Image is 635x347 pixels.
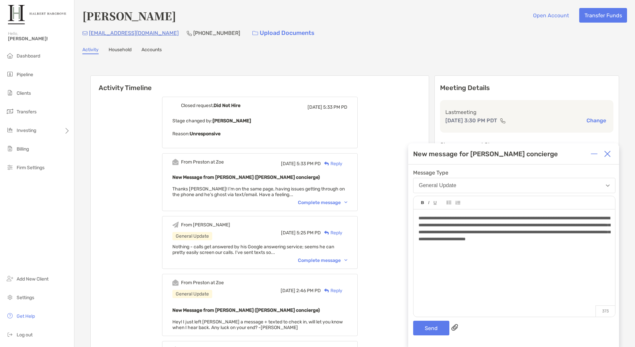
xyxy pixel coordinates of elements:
img: Editor control icon [447,201,451,204]
span: [PERSON_NAME]! [8,36,70,42]
span: Message Type [413,170,615,176]
img: logout icon [6,330,14,338]
a: Activity [82,47,99,54]
img: settings icon [6,293,14,301]
p: [EMAIL_ADDRESS][DOMAIN_NAME] [89,29,179,37]
div: Reply [321,160,342,167]
div: Reply [321,287,342,294]
a: Upload Documents [248,26,319,40]
img: Event icon [172,102,179,109]
img: Expand or collapse [591,151,597,157]
img: Editor control icon [433,201,437,205]
img: add_new_client icon [6,275,14,283]
div: New message for [PERSON_NAME] concierge [413,150,558,158]
img: Chevron icon [344,259,347,261]
img: button icon [252,31,258,36]
img: communication type [500,118,506,123]
b: New Message from [PERSON_NAME] ([PERSON_NAME] concierge) [172,174,320,180]
span: Hey! I just left [PERSON_NAME] a message + texted to check in, will let you know when I hear back... [172,319,343,330]
div: From [PERSON_NAME] [181,222,230,228]
div: Complete message [298,200,347,205]
img: Close [604,151,611,157]
div: From Preston at Zoe [181,159,224,165]
span: 5:33 PM PD [323,104,347,110]
img: dashboard icon [6,52,14,59]
h4: [PERSON_NAME] [82,8,176,23]
img: Event icon [172,280,179,286]
img: Editor control icon [455,201,460,205]
img: investing icon [6,126,14,134]
img: Open dropdown arrow [606,184,610,187]
h6: Activity Timeline [91,76,429,92]
div: General Update [172,290,212,298]
p: Reason: [172,130,347,138]
p: Change prospect Stage [440,141,613,149]
b: [PERSON_NAME] [213,118,251,124]
span: [DATE] [281,288,295,293]
span: Clients [17,90,31,96]
p: Last meeting [445,108,608,116]
b: New Message from [PERSON_NAME] ([PERSON_NAME] concierge) [172,307,320,313]
span: Firm Settings [17,165,45,171]
img: Reply icon [324,289,329,293]
img: Event icon [172,222,179,228]
a: Accounts [141,47,162,54]
p: [DATE] 3:30 PM PDT [445,116,497,125]
span: Get Help [17,313,35,319]
div: From Preston at Zoe [181,280,224,286]
button: Transfer Funds [579,8,627,23]
img: paperclip attachments [451,324,458,331]
img: Editor control icon [421,201,424,204]
b: Did Not Hire [214,103,240,108]
span: 2:46 PM PD [296,288,321,293]
button: Open Account [528,8,574,23]
img: Phone Icon [187,31,192,36]
button: Change [585,117,608,124]
p: Stage changed by: [172,117,347,125]
div: Complete message [298,258,347,263]
img: clients icon [6,89,14,97]
button: General Update [413,178,615,193]
span: 5:25 PM PD [297,230,321,236]
img: Zoe Logo [8,3,66,27]
div: General Update [419,182,456,188]
div: General Update [172,232,212,240]
img: Reply icon [324,162,329,166]
div: Closed request, [181,103,240,108]
p: [PHONE_NUMBER] [193,29,240,37]
span: Dashboard [17,53,40,59]
a: Household [109,47,132,54]
button: Send [413,321,449,335]
img: get-help icon [6,312,14,320]
img: firm-settings icon [6,163,14,171]
span: Investing [17,128,36,133]
img: Chevron icon [344,201,347,203]
span: Settings [17,295,34,300]
span: Nothing - calls get answered by his Google answering service; seems he can pretty easily screen o... [172,244,334,255]
p: Meeting Details [440,84,613,92]
span: Thanks [PERSON_NAME]! I’m on the same page, having issues getting through on the phone and he’s g... [172,186,345,197]
img: Event icon [172,159,179,165]
span: Log out [17,332,33,338]
span: Pipeline [17,72,33,77]
span: [DATE] [281,161,296,167]
img: Reply icon [324,231,329,235]
img: Editor control icon [428,201,429,204]
img: Email Icon [82,31,88,35]
span: 5:33 PM PD [297,161,321,167]
b: Unresponsive [190,131,221,137]
div: Reply [321,229,342,236]
img: transfers icon [6,107,14,115]
img: billing icon [6,145,14,153]
span: [DATE] [308,104,322,110]
span: [DATE] [281,230,296,236]
p: 373 [595,305,615,317]
span: Transfers [17,109,37,115]
span: Add New Client [17,276,48,282]
span: Billing [17,146,29,152]
img: pipeline icon [6,70,14,78]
